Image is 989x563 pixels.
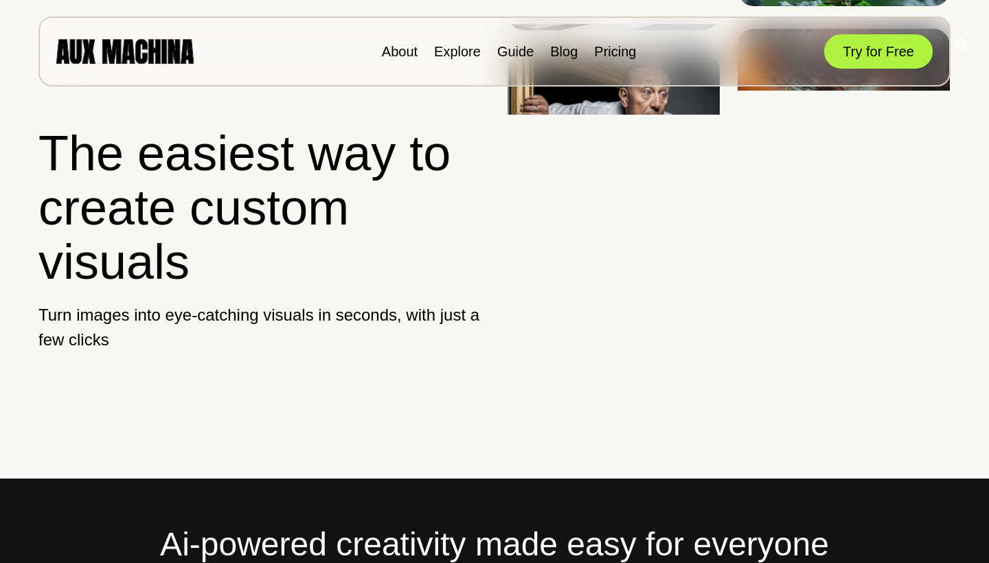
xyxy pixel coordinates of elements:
h1: The easiest way to create custom visuals [38,126,483,290]
a: Guide [497,44,534,59]
button: Try for Free [824,34,933,69]
a: About [382,44,418,59]
a: Pricing [594,44,636,59]
p: Turn images into eye-catching visuals in seconds, with just a few clicks [38,303,483,352]
a: Blog [550,44,578,59]
a: Explore [434,44,481,59]
img: AUX MACHINA [56,39,194,63]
